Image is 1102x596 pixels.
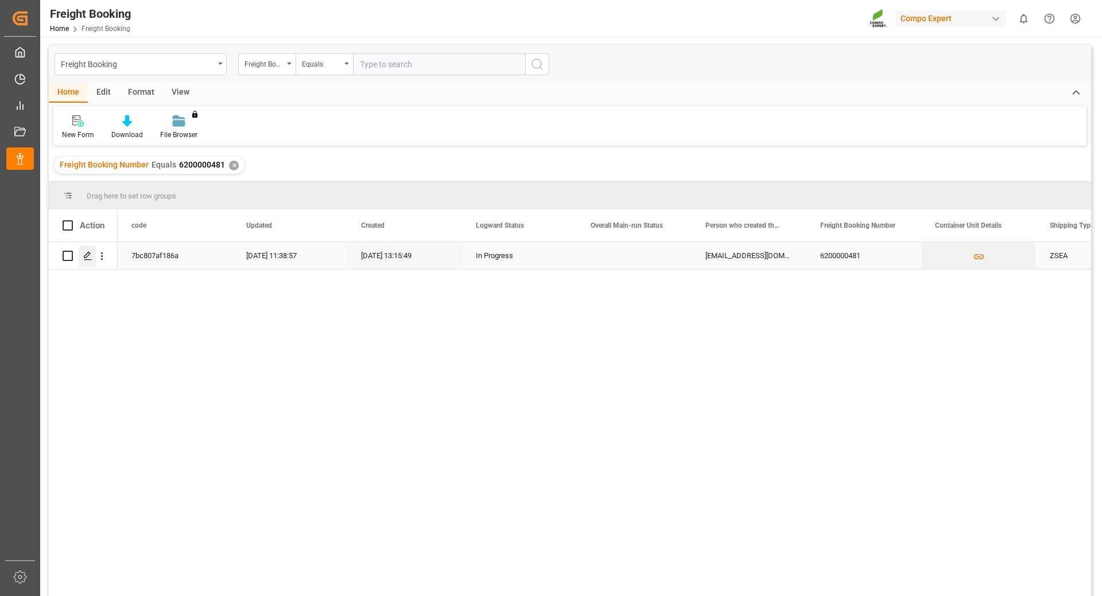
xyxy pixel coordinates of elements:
[179,160,225,169] span: 6200000481
[476,221,524,229] span: Logward Status
[896,7,1011,29] button: Compo Expert
[229,161,239,170] div: ✕
[806,242,921,269] div: 6200000481
[80,220,104,231] div: Action
[232,242,347,269] div: [DATE] 11:38:57
[152,160,176,169] span: Equals
[361,221,385,229] span: Created
[246,221,272,229] span: Updated
[525,53,549,75] button: search button
[60,160,149,169] span: Freight Booking Number
[55,53,227,75] button: open menu
[49,242,118,270] div: Press SPACE to select this row.
[49,83,88,103] div: Home
[1011,6,1037,32] button: show 0 new notifications
[302,56,341,69] div: Equals
[353,53,525,75] input: Type to search
[1037,6,1062,32] button: Help Center
[870,9,888,29] img: Screenshot%202023-09-29%20at%2010.02.21.png_1712312052.png
[705,221,782,229] span: Person who created the Object Mail Address
[692,242,806,269] div: [EMAIL_ADDRESS][DOMAIN_NAME]
[131,221,146,229] span: code
[1050,221,1094,229] span: Shipping Type
[62,130,94,140] div: New Form
[61,56,214,71] div: Freight Booking
[118,242,232,269] div: 7bc807af186a
[245,56,284,69] div: Freight Booking Number
[238,53,296,75] button: open menu
[87,192,176,200] span: Drag here to set row groups
[935,221,1002,229] span: Container Unit Details
[163,83,198,103] div: View
[119,83,163,103] div: Format
[347,242,462,269] div: [DATE] 13:15:49
[476,243,563,269] div: In Progress
[50,5,131,22] div: Freight Booking
[896,10,1006,27] div: Compo Expert
[111,130,143,140] div: Download
[296,53,353,75] button: open menu
[88,83,119,103] div: Edit
[820,221,895,229] span: Freight Booking Number
[591,221,663,229] span: Overall Main-run Status
[50,25,69,33] a: Home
